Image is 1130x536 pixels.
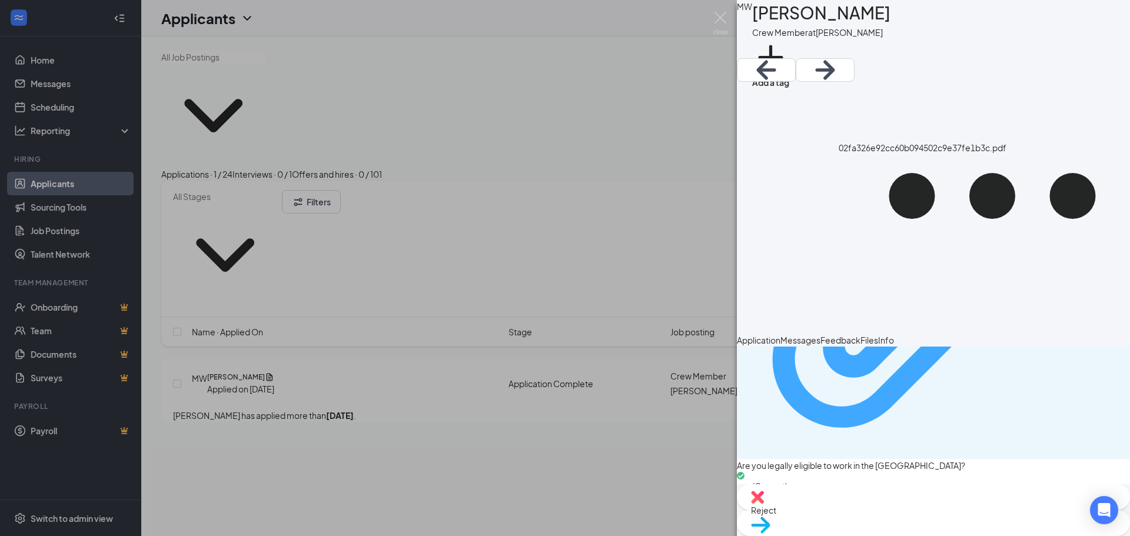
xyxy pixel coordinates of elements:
[878,335,894,345] span: Info
[737,335,780,345] span: Application
[737,481,787,491] span: yes (Correct)
[752,39,789,89] button: PlusAdd a tag
[752,39,789,76] svg: Plus
[752,26,890,39] div: Crew Member at [PERSON_NAME]
[1090,496,1118,524] div: Open Intercom Messenger
[820,335,860,345] span: Feedback
[855,58,1130,334] svg: Ellipses
[747,51,786,89] svg: ArrowLeftNew
[860,335,878,345] span: Files
[806,51,845,89] svg: ArrowRight
[780,335,820,345] span: Messages
[737,58,796,82] button: ArrowLeftNew
[796,58,855,82] button: ArrowRight
[751,504,1116,517] span: Reject
[737,459,1130,472] span: Are you legally eligible to work in the [GEOGRAPHIC_DATA]?
[839,141,1006,154] div: 02fa326e92cc60b094502c9e37fe1b3c.pdf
